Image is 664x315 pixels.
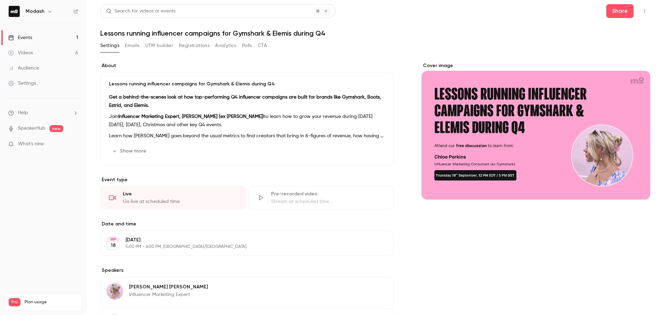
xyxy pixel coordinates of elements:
iframe: Noticeable Trigger [70,141,78,147]
a: SpeakerHub [18,125,45,132]
button: CTA [258,40,267,51]
label: Date and time [100,221,394,228]
label: Cover image [422,62,650,69]
img: Modash [9,6,20,17]
label: Speakers [100,267,394,274]
p: Join to learn how to grow your revenue during [DATE][DATE], [DATE], Christmas and other key Q4 ev... [109,112,385,129]
p: Influencer Marketing Expert [129,291,208,298]
p: 5:00 PM - 6:00 PM, [GEOGRAPHIC_DATA]/[GEOGRAPHIC_DATA] [126,244,357,250]
p: [PERSON_NAME] [PERSON_NAME] [129,284,208,290]
button: Share [606,4,634,18]
div: Audience [8,65,39,72]
li: help-dropdown-opener [8,109,78,117]
span: Pro [9,298,20,306]
label: About [100,62,394,69]
p: 18 [111,242,116,249]
button: UTM builder [145,40,173,51]
div: Events [8,34,32,41]
button: Settings [100,40,119,51]
button: Registrations [179,40,210,51]
button: Emails [125,40,139,51]
button: Polls [242,40,252,51]
h6: Modash [26,8,44,15]
div: Live [123,191,237,197]
strong: Influencer Marketing Expert, [PERSON_NAME] (ex [PERSON_NAME]) [118,114,264,119]
div: Settings [8,80,36,87]
p: Event type [100,176,394,183]
div: SEP [107,237,119,242]
button: Show more [109,146,150,157]
div: Pre-recorded video [271,191,386,197]
p: [DATE] [126,237,357,243]
p: Learn how [PERSON_NAME] goes beyond the usual metrics to find creators that bring in 6-figures of... [109,132,385,140]
img: Chloe Perkins [107,283,123,299]
div: Search for videos or events [106,8,175,15]
button: Analytics [215,40,237,51]
h1: Lessons running influencer campaigns for Gymshark & Elemis during Q4 [100,29,650,37]
div: Stream at scheduled time [271,198,386,205]
div: Chloe Perkins[PERSON_NAME] [PERSON_NAME]Influencer Marketing Expert [100,277,394,306]
section: Cover image [422,62,650,200]
p: Lessons running influencer campaigns for Gymshark & Elemis during Q4 [109,81,385,87]
div: LiveGo live at scheduled time [100,186,246,210]
div: Pre-recorded videoStream at scheduled time [249,186,394,210]
strong: Get a behind-the-scenes look at how top-performing Q4 influencer campaigns are built for brands l... [109,95,381,108]
span: Help [18,109,28,117]
div: Videos [8,49,33,56]
span: What's new [18,140,44,148]
span: new [49,125,63,132]
span: Plan usage [25,299,78,305]
div: Go live at scheduled time [123,198,237,205]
